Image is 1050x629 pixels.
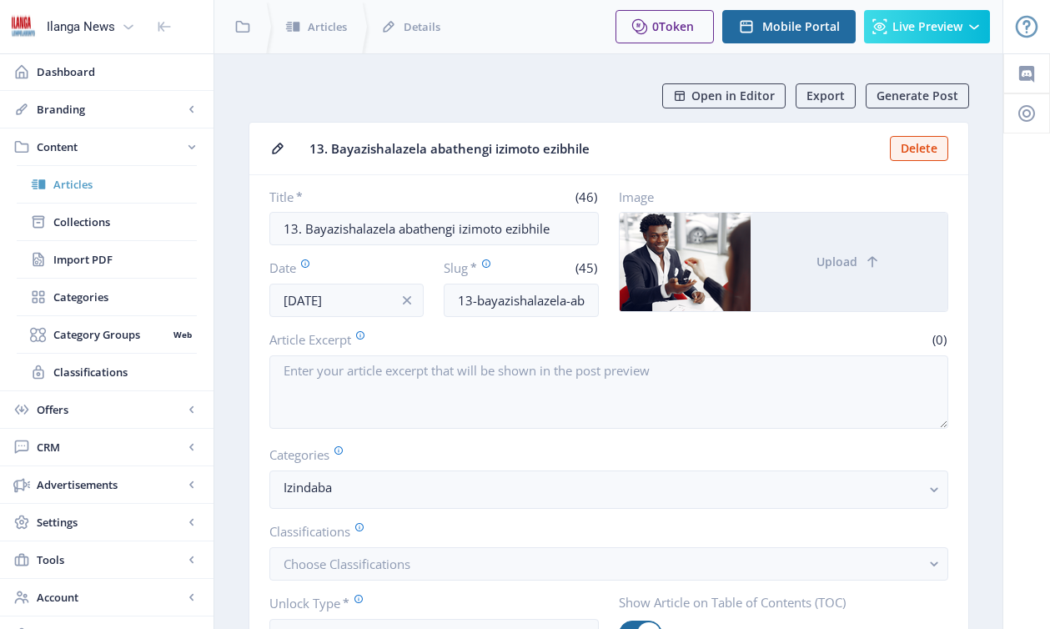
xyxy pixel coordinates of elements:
[17,316,197,353] a: Category GroupsWeb
[308,18,347,35] span: Articles
[722,10,856,43] button: Mobile Portal
[269,189,428,205] label: Title
[806,89,845,103] span: Export
[168,326,197,343] nb-badge: Web
[816,255,857,269] span: Upload
[662,83,786,108] button: Open in Editor
[269,445,935,464] label: Categories
[53,326,168,343] span: Category Groups
[17,166,197,203] a: Articles
[390,284,424,317] button: info
[573,259,599,276] span: (45)
[573,189,599,205] span: (46)
[659,18,694,34] span: Token
[269,259,411,277] label: Date
[399,292,415,309] nb-icon: info
[37,551,183,568] span: Tools
[37,439,183,455] span: CRM
[284,477,921,497] nb-select-label: Izindaba
[53,289,197,305] span: Categories
[796,83,856,108] button: Export
[762,20,840,33] span: Mobile Portal
[691,89,775,103] span: Open in Editor
[53,176,197,193] span: Articles
[444,259,515,277] label: Slug
[619,189,935,205] label: Image
[53,364,197,380] span: Classifications
[17,279,197,315] a: Categories
[930,331,948,348] span: (0)
[269,330,602,349] label: Article Excerpt
[17,204,197,240] a: Collections
[37,514,183,531] span: Settings
[269,212,599,245] input: Type Article Title ...
[10,13,37,40] img: 6e32966d-d278-493e-af78-9af65f0c2223.png
[444,284,599,317] input: this-is-how-a-slug-looks-like
[53,214,197,230] span: Collections
[892,20,962,33] span: Live Preview
[866,83,969,108] button: Generate Post
[17,241,197,278] a: Import PDF
[751,213,947,311] button: Upload
[890,136,948,161] button: Delete
[53,251,197,268] span: Import PDF
[309,140,880,158] span: 13. Bayazishalazela abathengi izimoto ezibhile
[37,101,183,118] span: Branding
[37,138,183,155] span: Content
[47,8,115,45] div: Ilanga News
[284,556,410,572] span: Choose Classifications
[269,547,948,581] button: Choose Classifications
[269,522,935,541] label: Classifications
[37,63,200,80] span: Dashboard
[37,401,183,418] span: Offers
[877,89,958,103] span: Generate Post
[269,470,948,509] button: Izindaba
[269,284,425,317] input: Publishing Date
[17,354,197,390] a: Classifications
[37,589,183,606] span: Account
[864,10,990,43] button: Live Preview
[615,10,714,43] button: 0Token
[37,476,183,493] span: Advertisements
[404,18,440,35] span: Details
